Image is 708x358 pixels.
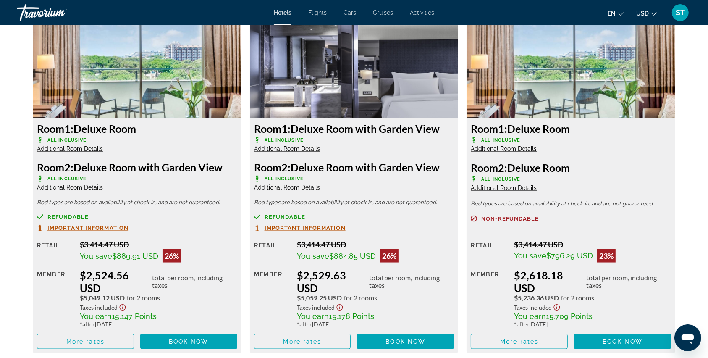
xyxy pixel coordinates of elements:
[586,274,671,289] span: total per room, including taxes
[37,214,237,220] a: Refundable
[37,184,103,191] span: Additional Room Details
[254,161,291,174] span: 2:
[471,145,537,152] span: Additional Room Details
[344,294,377,302] span: for 2 rooms
[37,122,237,135] h3: Deluxe Room
[254,184,320,191] span: Additional Room Details
[80,269,237,294] div: $2,524.56 USD
[265,225,346,231] span: Important Information
[265,176,304,182] span: All Inclusive
[297,321,454,328] div: * [DATE]
[471,269,507,328] div: Member
[37,334,134,349] button: More rates
[574,334,671,349] button: Book now
[500,338,538,345] span: More rates
[297,294,342,302] span: $5,059.25 USD
[514,312,546,321] span: You earn
[636,7,657,19] button: Change currency
[37,224,128,232] button: Important Information
[467,13,675,118] img: Deluxe Room
[33,13,241,118] img: Deluxe Room
[254,161,281,174] span: Room
[329,312,374,321] span: 15,178 Points
[471,161,671,174] h3: Deluxe Room
[546,251,593,260] span: $796.29 USD
[471,122,498,135] span: Room
[380,249,399,263] div: 26%
[471,161,507,174] span: 2:
[254,224,346,232] button: Important Information
[250,13,459,118] img: Deluxe Room with Garden View
[608,10,616,17] span: en
[47,214,89,220] span: Refundable
[308,9,327,16] span: Flights
[265,214,306,220] span: Refundable
[297,252,329,261] span: You save
[357,334,454,349] button: Book now
[37,240,73,263] div: Retail
[66,338,105,345] span: More rates
[118,302,128,311] button: Show Taxes and Fees disclaimer
[254,122,454,135] h3: Deluxe Room with Garden View
[80,304,118,311] span: Taxes included
[254,240,291,263] div: Retail
[47,137,87,143] span: All Inclusive
[254,122,281,135] span: Room
[265,137,304,143] span: All Inclusive
[608,7,624,19] button: Change language
[274,9,291,16] a: Hotels
[37,161,64,174] span: Room
[140,334,237,349] button: Book now
[471,184,537,191] span: Additional Room Details
[17,2,101,24] a: Travorium
[80,321,237,328] div: * [DATE]
[80,294,125,302] span: $5,049.12 USD
[169,338,209,345] span: Book now
[37,269,73,328] div: Member
[481,137,520,143] span: All Inclusive
[471,122,671,135] h3: Deluxe Room
[254,122,291,135] span: 1:
[471,334,568,349] button: More rates
[297,304,335,311] span: Taxes included
[410,9,434,16] a: Activities
[47,225,128,231] span: Important Information
[299,321,312,328] span: after
[514,304,552,311] span: Taxes included
[37,200,237,205] p: Bed types are based on availability at check-in, and are not guaranteed.
[514,269,671,294] div: $2,618.18 USD
[80,240,237,249] div: $3,414.47 USD
[546,312,593,321] span: 15,709 Points
[373,9,393,16] a: Cruises
[152,274,237,289] span: total per room, including taxes
[597,249,616,263] div: 23%
[112,252,158,261] span: $889.91 USD
[676,8,685,17] span: ST
[669,4,691,21] button: User Menu
[80,252,112,261] span: You save
[127,294,160,302] span: for 2 rooms
[514,294,559,302] span: $5,236.36 USD
[254,200,454,205] p: Bed types are based on availability at check-in, and are not guaranteed.
[471,122,507,135] span: 1:
[37,161,73,174] span: 2:
[335,302,345,311] button: Show Taxes and Fees disclaimer
[369,274,454,289] span: total per room, including taxes
[297,269,454,294] div: $2,529.63 USD
[254,334,351,349] button: More rates
[471,201,671,207] p: Bed types are based on availability at check-in, and are not guaranteed.
[37,161,237,174] h3: Deluxe Room with Garden View
[481,216,539,221] span: Non-refundable
[636,10,649,17] span: USD
[254,214,454,220] a: Refundable
[329,252,376,261] span: $884.85 USD
[603,338,642,345] span: Book now
[297,312,329,321] span: You earn
[344,9,356,16] a: Cars
[385,338,425,345] span: Book now
[254,161,454,174] h3: Deluxe Room with Garden View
